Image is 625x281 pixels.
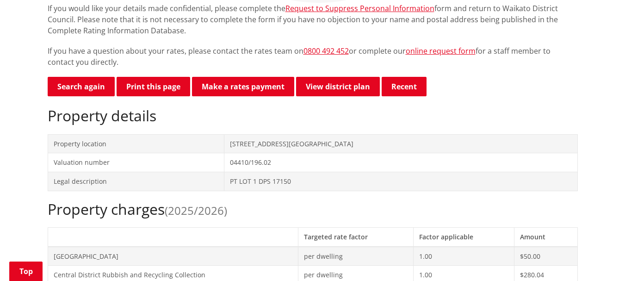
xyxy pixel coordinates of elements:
iframe: Messenger Launcher [582,242,616,275]
td: $50.00 [514,247,577,266]
td: per dwelling [298,247,414,266]
a: 0800 492 452 [303,46,349,56]
td: Property location [48,134,224,153]
a: View district plan [296,77,380,96]
td: Legal description [48,172,224,191]
td: 04410/196.02 [224,153,577,172]
td: Valuation number [48,153,224,172]
h2: Property charges [48,200,578,218]
p: If you have a question about your rates, please contact the rates team on or complete our for a s... [48,45,578,68]
th: Factor applicable [414,227,514,246]
a: online request form [406,46,476,56]
a: Search again [48,77,115,96]
td: [GEOGRAPHIC_DATA] [48,247,298,266]
button: Recent [382,77,427,96]
td: [STREET_ADDRESS][GEOGRAPHIC_DATA] [224,134,577,153]
p: If you would like your details made confidential, please complete the form and return to Waikato ... [48,3,578,36]
h2: Property details [48,107,578,125]
a: Make a rates payment [192,77,294,96]
button: Print this page [117,77,190,96]
th: Amount [514,227,577,246]
a: Top [9,262,43,281]
td: PT LOT 1 DPS 17150 [224,172,577,191]
a: Request to Suppress Personal Information [285,3,434,13]
td: 1.00 [414,247,514,266]
span: (2025/2026) [165,203,227,218]
th: Targeted rate factor [298,227,414,246]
